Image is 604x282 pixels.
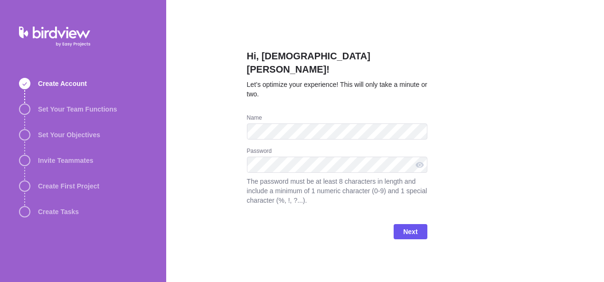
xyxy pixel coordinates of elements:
[38,130,100,140] span: Set Your Objectives
[38,79,87,88] span: Create Account
[403,226,417,237] span: Next
[38,207,79,216] span: Create Tasks
[247,81,427,98] span: Let’s optimize your experience! This will only take a minute or two.
[38,181,99,191] span: Create First Project
[394,224,427,239] span: Next
[247,49,427,80] h2: Hi, [DEMOGRAPHIC_DATA][PERSON_NAME]!
[247,177,427,205] span: The password must be at least 8 characters in length and include a minimum of 1 numeric character...
[38,104,117,114] span: Set Your Team Functions
[247,147,427,157] div: Password
[247,114,427,123] div: Name
[38,156,93,165] span: Invite Teammates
